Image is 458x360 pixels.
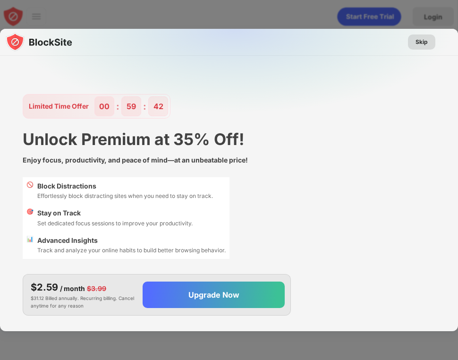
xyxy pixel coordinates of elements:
div: / month [60,283,85,294]
div: Stay on Track [37,208,193,218]
div: Track and analyze your online habits to build better browsing behavior. [37,246,226,255]
div: 📊 [26,235,34,255]
div: 🎯 [26,208,34,228]
div: $2.59 [31,280,58,294]
div: Skip [416,37,428,47]
div: Advanced Insights [37,235,226,246]
div: Upgrade Now [188,290,239,300]
div: $3.99 [87,283,106,294]
div: Set dedicated focus sessions to improve your productivity. [37,219,193,228]
div: Effortlessly block distracting sites when you need to stay on track. [37,191,213,200]
div: $31.12 Billed annually. Recurring billing. Cancel anytime for any reason [31,280,135,309]
div: 🚫 [26,181,34,201]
